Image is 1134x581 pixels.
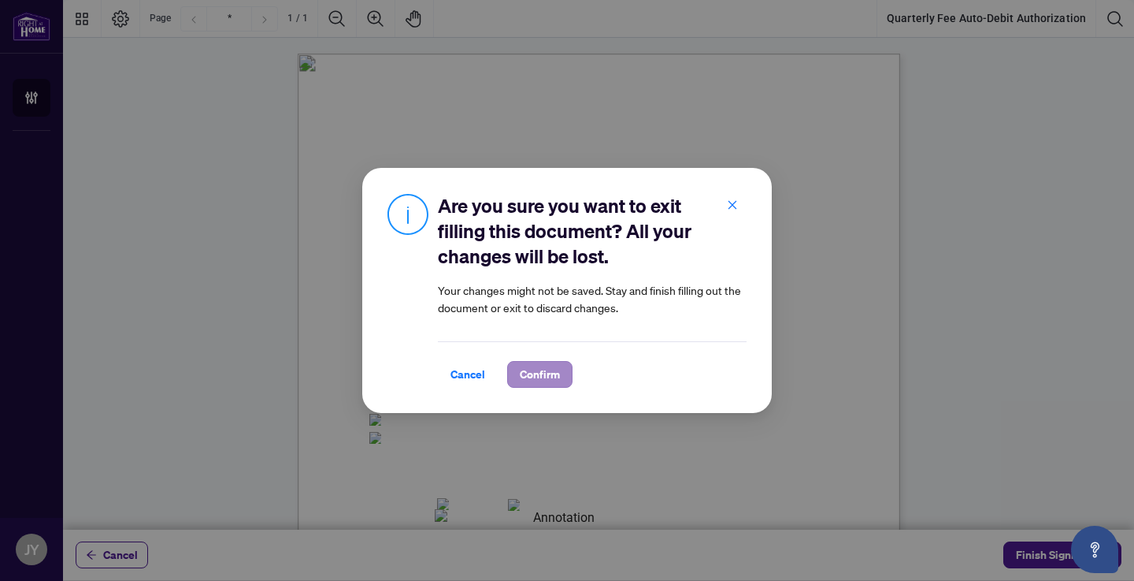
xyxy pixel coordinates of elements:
[450,362,485,387] span: Cancel
[387,193,428,235] img: Info Icon
[520,362,560,387] span: Confirm
[438,193,747,269] h2: Are you sure you want to exit filling this document? All your changes will be lost.
[438,281,747,316] article: Your changes might not be saved. Stay and finish filling out the document or exit to discard chan...
[507,361,573,388] button: Confirm
[1071,526,1118,573] button: Open asap
[438,361,498,388] button: Cancel
[727,199,738,210] span: close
